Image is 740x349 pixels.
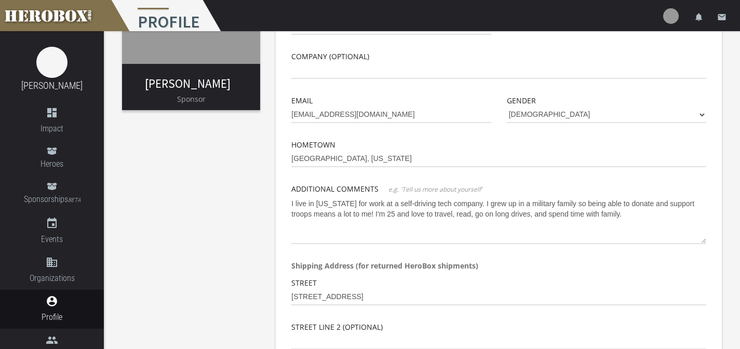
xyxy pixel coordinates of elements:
[21,80,83,91] a: [PERSON_NAME]
[145,76,231,91] a: [PERSON_NAME]
[291,183,379,195] label: Additional Comments
[717,12,726,22] i: email
[46,295,58,307] i: account_circle
[694,12,704,22] i: notifications
[122,93,260,105] p: Sponsor
[663,8,679,24] img: user-image
[291,50,369,62] label: Company (optional)
[291,277,317,289] label: Street
[507,95,536,106] label: Gender
[388,185,482,194] span: e.g. 'Tell us more about yourself'
[68,197,80,204] small: BETA
[291,139,335,151] label: Hometown
[291,95,313,106] label: Email
[291,260,706,272] p: Shipping Address (for returned HeroBox shipments)
[291,321,383,333] label: Street Line 2 (Optional)
[36,47,68,78] img: image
